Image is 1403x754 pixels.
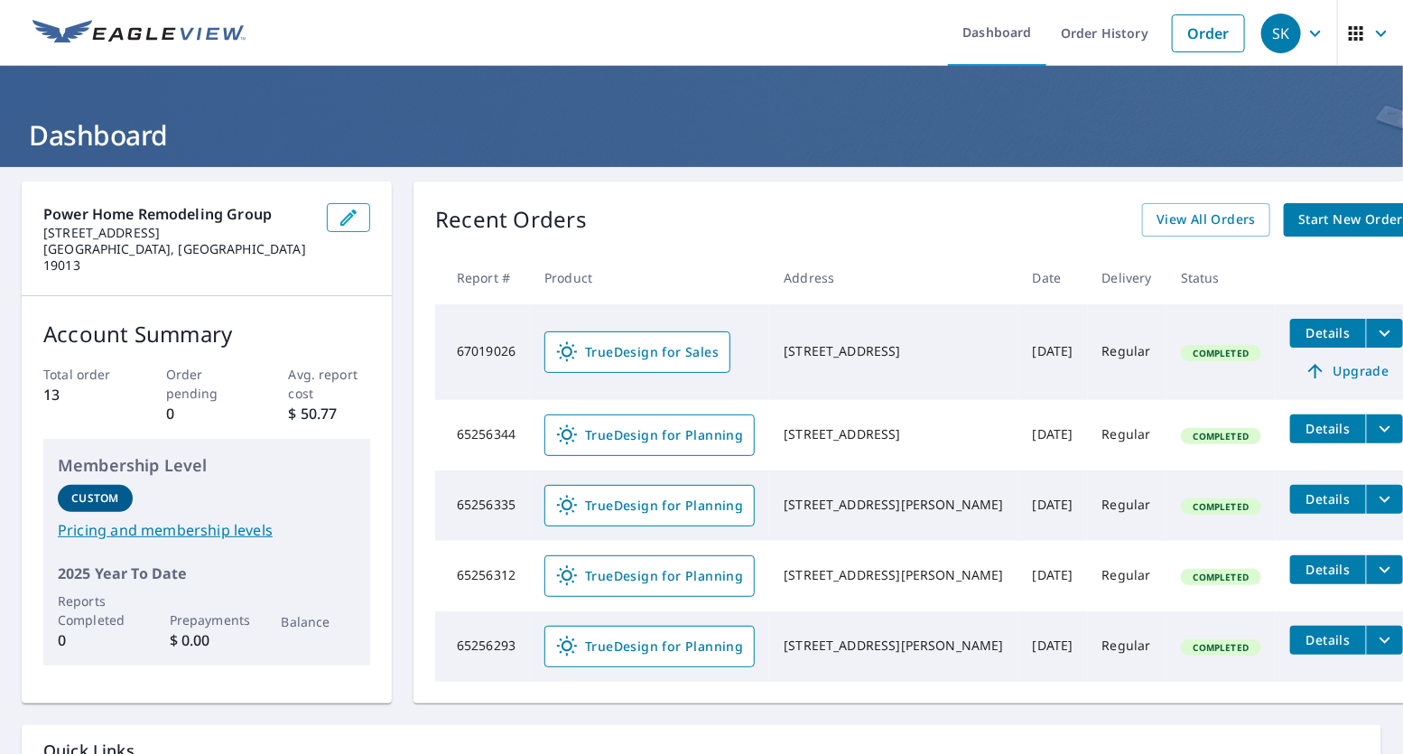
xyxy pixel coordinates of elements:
td: 65256335 [435,470,530,541]
a: Order [1172,14,1245,52]
button: detailsBtn-65256293 [1290,626,1366,655]
td: [DATE] [1018,470,1088,541]
td: 65256312 [435,541,530,611]
button: filesDropdownBtn-65256335 [1366,485,1403,514]
span: Details [1301,561,1355,578]
span: Completed [1183,571,1259,583]
p: Total order [43,365,125,384]
span: Details [1301,490,1355,507]
span: Completed [1183,500,1259,513]
th: Product [530,251,769,304]
div: SK [1261,14,1301,53]
td: 65256293 [435,611,530,682]
th: Date [1018,251,1088,304]
div: [STREET_ADDRESS] [784,425,1003,443]
span: Completed [1183,347,1259,359]
td: 67019026 [435,304,530,400]
p: 13 [43,384,125,405]
span: Details [1301,324,1355,341]
button: detailsBtn-65256335 [1290,485,1366,514]
h1: Dashboard [22,116,1381,154]
th: Address [769,251,1017,304]
th: Status [1166,251,1276,304]
p: Power Home Remodeling Group [43,203,312,225]
p: Prepayments [170,610,245,629]
a: TrueDesign for Planning [544,626,755,667]
span: TrueDesign for Planning [556,424,743,446]
p: Account Summary [43,318,370,350]
a: TrueDesign for Sales [544,331,730,373]
td: Regular [1088,400,1166,470]
a: Upgrade [1290,357,1403,386]
button: detailsBtn-65256344 [1290,414,1366,443]
span: Details [1301,631,1355,648]
p: 0 [58,629,133,651]
td: 65256344 [435,400,530,470]
td: [DATE] [1018,304,1088,400]
span: Details [1301,420,1355,437]
span: Start New Order [1298,209,1403,231]
span: TrueDesign for Planning [556,495,743,517]
p: Reports Completed [58,591,133,629]
button: filesDropdownBtn-67019026 [1366,319,1403,348]
button: filesDropdownBtn-65256312 [1366,555,1403,584]
p: [STREET_ADDRESS] [43,225,312,241]
img: EV Logo [33,20,246,47]
td: Regular [1088,611,1166,682]
a: TrueDesign for Planning [544,555,755,597]
p: 0 [166,403,248,424]
span: TrueDesign for Planning [556,636,743,657]
div: [STREET_ADDRESS][PERSON_NAME] [784,566,1003,584]
div: [STREET_ADDRESS] [784,342,1003,360]
p: $ 0.00 [170,629,245,651]
p: $ 50.77 [289,403,371,424]
td: Regular [1088,304,1166,400]
button: filesDropdownBtn-65256344 [1366,414,1403,443]
button: detailsBtn-67019026 [1290,319,1366,348]
p: Recent Orders [435,203,587,237]
td: [DATE] [1018,611,1088,682]
span: Completed [1183,430,1259,442]
span: TrueDesign for Sales [556,341,719,363]
a: Pricing and membership levels [58,519,356,541]
a: TrueDesign for Planning [544,414,755,456]
td: [DATE] [1018,541,1088,611]
td: Regular [1088,470,1166,541]
p: 2025 Year To Date [58,563,356,584]
button: filesDropdownBtn-65256293 [1366,626,1403,655]
td: [DATE] [1018,400,1088,470]
span: View All Orders [1157,209,1256,231]
div: [STREET_ADDRESS][PERSON_NAME] [784,496,1003,514]
a: TrueDesign for Planning [544,485,755,526]
div: [STREET_ADDRESS][PERSON_NAME] [784,637,1003,655]
p: Custom [71,490,118,507]
span: TrueDesign for Planning [556,565,743,587]
span: Completed [1183,641,1259,654]
span: Upgrade [1301,360,1392,382]
td: Regular [1088,541,1166,611]
a: View All Orders [1142,203,1270,237]
p: Order pending [166,365,248,403]
p: [GEOGRAPHIC_DATA], [GEOGRAPHIC_DATA] 19013 [43,241,312,274]
button: detailsBtn-65256312 [1290,555,1366,584]
th: Report # [435,251,530,304]
th: Delivery [1088,251,1166,304]
p: Membership Level [58,453,356,478]
p: Avg. report cost [289,365,371,403]
p: Balance [282,612,357,631]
